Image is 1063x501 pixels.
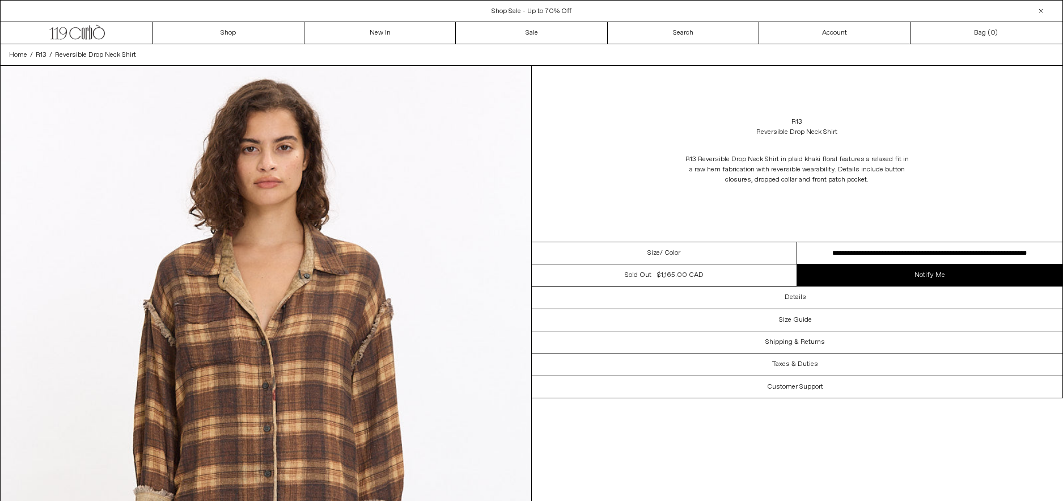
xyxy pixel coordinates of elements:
a: Sale [456,22,607,44]
div: $1,165.00 CAD [657,270,704,280]
span: Size [647,248,660,258]
span: ) [990,28,998,38]
a: Reversible Drop Neck Shirt [55,50,136,60]
span: / [49,50,52,60]
a: R13 [36,50,46,60]
h3: Details [785,293,806,301]
span: / [30,50,33,60]
p: R13 Reversible Drop Neck Shirt in plaid khaki floral features a relaxed fit in a raw hem fabricat... [684,149,910,191]
a: Bag () [910,22,1062,44]
div: Sold out [625,270,651,280]
h3: Shipping & Returns [765,338,825,346]
a: Search [608,22,759,44]
a: Shop [153,22,304,44]
a: Shop Sale - Up to 70% Off [492,7,571,16]
h3: Taxes & Duties [772,360,818,368]
a: Home [9,50,27,60]
h3: Customer Support [767,383,823,391]
div: Reversible Drop Neck Shirt [756,127,837,137]
a: Account [759,22,910,44]
a: New In [304,22,456,44]
h3: Size Guide [779,316,812,324]
a: R13 [791,117,802,127]
a: Notify Me [797,264,1062,286]
span: 0 [990,28,995,37]
span: / Color [660,248,680,258]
